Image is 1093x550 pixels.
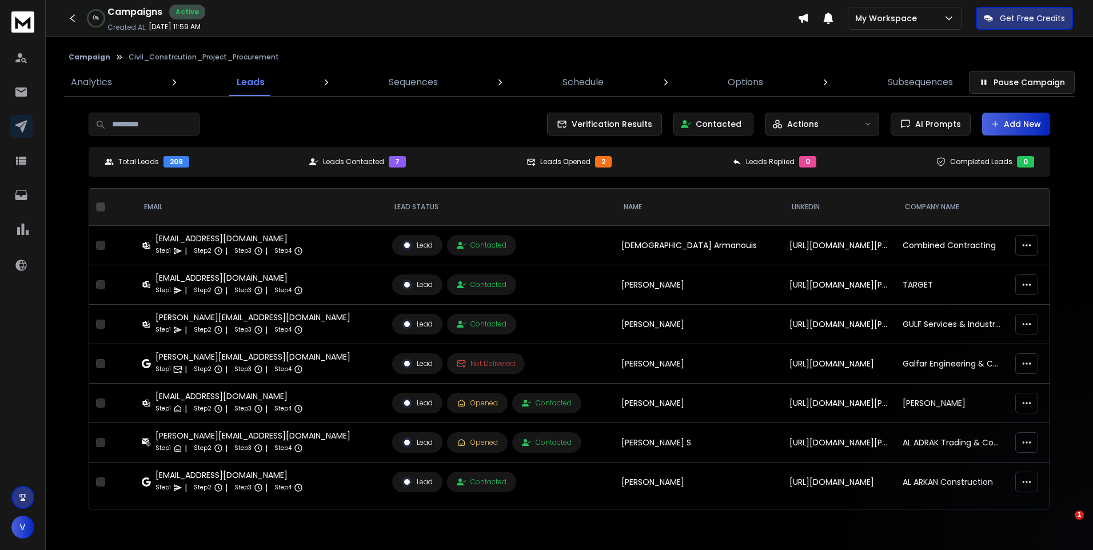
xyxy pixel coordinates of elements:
[185,245,187,257] p: |
[155,233,303,244] div: [EMAIL_ADDRESS][DOMAIN_NAME]
[194,285,212,296] p: Step 2
[185,324,187,336] p: |
[615,423,783,463] td: [PERSON_NAME] S
[11,11,34,33] img: logo
[265,403,268,415] p: |
[615,463,783,502] td: [PERSON_NAME]
[896,265,1008,305] td: TARGET
[540,157,591,166] p: Leads Opened
[323,157,384,166] p: Leads Contacted
[274,403,292,415] p: Step 4
[891,113,971,135] button: AI Prompts
[169,5,205,19] div: Active
[225,285,228,296] p: |
[457,398,498,408] div: Opened
[696,118,741,130] p: Contacted
[595,156,612,168] div: 2
[234,443,252,454] p: Step 3
[155,443,171,454] p: Step 1
[896,423,1008,463] td: AL ADRAK Trading & Contracting
[402,398,433,408] div: Lead
[746,157,795,166] p: Leads Replied
[274,364,292,375] p: Step 4
[783,226,895,265] td: [URL][DOMAIN_NAME][PERSON_NAME]
[155,469,303,481] div: [EMAIL_ADDRESS][DOMAIN_NAME]
[237,75,265,89] p: Leads
[522,398,572,408] div: Contacted
[155,245,171,257] p: Step 1
[721,69,770,96] a: Options
[457,241,506,250] div: Contacted
[225,403,228,415] p: |
[615,265,783,305] td: [PERSON_NAME]
[194,443,212,454] p: Step 2
[382,69,445,96] a: Sequences
[185,443,187,454] p: |
[896,189,1008,226] th: Company Name
[155,390,303,402] div: [EMAIL_ADDRESS][DOMAIN_NAME]
[556,69,611,96] a: Schedule
[402,280,433,290] div: Lead
[457,477,506,487] div: Contacted
[457,320,506,329] div: Contacted
[402,240,433,250] div: Lead
[234,245,252,257] p: Step 3
[234,364,252,375] p: Step 3
[185,482,187,493] p: |
[93,15,99,22] p: 0 %
[783,384,895,423] td: [URL][DOMAIN_NAME][PERSON_NAME]
[185,403,187,415] p: |
[563,75,604,89] p: Schedule
[155,351,350,362] div: [PERSON_NAME][EMAIL_ADDRESS][DOMAIN_NAME]
[107,23,146,32] p: Created At:
[194,364,212,375] p: Step 2
[615,344,783,384] td: [PERSON_NAME]
[402,358,433,369] div: Lead
[155,430,350,441] div: [PERSON_NAME][EMAIL_ADDRESS][DOMAIN_NAME]
[234,482,252,493] p: Step 3
[783,344,895,384] td: [URL][DOMAIN_NAME]
[225,364,228,375] p: |
[385,189,614,226] th: LEAD STATUS
[194,482,212,493] p: Step 2
[457,438,498,447] div: Opened
[185,285,187,296] p: |
[194,324,212,336] p: Step 2
[274,482,292,493] p: Step 4
[888,75,953,89] p: Subsequences
[274,324,292,336] p: Step 4
[194,245,212,257] p: Step 2
[225,245,228,257] p: |
[265,364,268,375] p: |
[155,324,171,336] p: Step 1
[107,5,162,19] h1: Campaigns
[728,75,763,89] p: Options
[155,482,171,493] p: Step 1
[783,305,895,344] td: [URL][DOMAIN_NAME][PERSON_NAME]
[982,113,1050,135] button: Add New
[225,324,228,336] p: |
[389,75,438,89] p: Sequences
[149,22,201,31] p: [DATE] 11:59 AM
[896,226,1008,265] td: Combined Contracting
[194,403,212,415] p: Step 2
[1000,13,1065,24] p: Get Free Credits
[265,245,268,257] p: |
[11,516,34,539] button: V
[155,285,171,296] p: Step 1
[881,69,960,96] a: Subsequences
[896,305,1008,344] td: GULF Services & Industrial Supplies
[234,403,252,415] p: Step 3
[911,118,961,130] span: AI Prompts
[615,226,783,265] td: [DEMOGRAPHIC_DATA] Armanouis
[855,13,922,24] p: My Workspace
[615,189,783,226] th: NAME
[783,265,895,305] td: [URL][DOMAIN_NAME][PERSON_NAME]
[522,438,572,447] div: Contacted
[135,189,386,226] th: EMAIL
[274,245,292,257] p: Step 4
[799,156,816,168] div: 0
[402,477,433,487] div: Lead
[118,157,159,166] p: Total Leads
